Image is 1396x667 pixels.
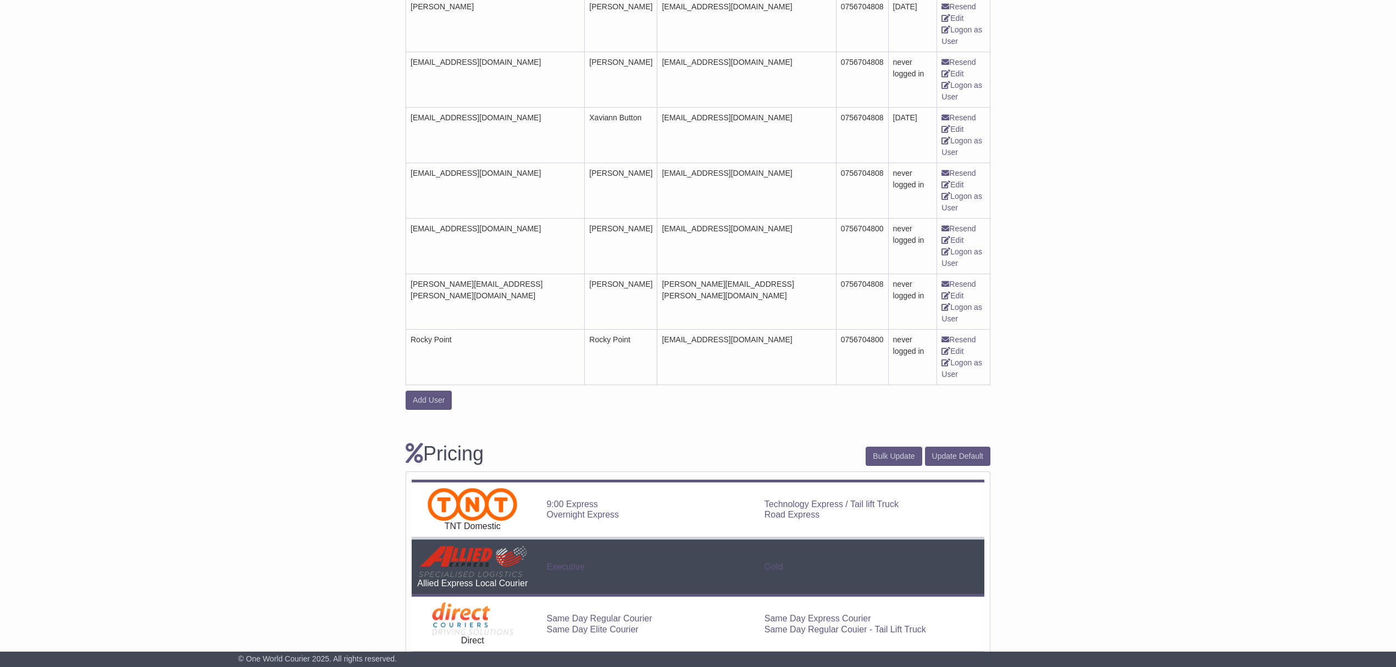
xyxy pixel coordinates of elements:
a: Edit [941,291,963,300]
div: Direct [417,635,528,646]
a: Logon as User [941,247,982,268]
td: [EMAIL_ADDRESS][DOMAIN_NAME] [657,107,836,163]
a: Road Express [765,510,820,519]
a: Same Day Regular Couier - Tail Lift Truck [765,625,926,634]
td: [PERSON_NAME][EMAIL_ADDRESS][PERSON_NAME][DOMAIN_NAME] [657,274,836,329]
td: [EMAIL_ADDRESS][DOMAIN_NAME] [406,107,585,163]
a: Resend [941,224,976,233]
button: Update Default [925,447,990,466]
td: 0756704808 [836,52,888,107]
a: Same Day Regular Courier [546,614,652,623]
td: 0756704808 [836,107,888,163]
a: Edit [941,125,963,134]
td: [EMAIL_ADDRESS][DOMAIN_NAME] [657,329,836,385]
div: Allied Express Local Courier [417,578,528,588]
td: [PERSON_NAME] [585,52,657,107]
a: Same Day Express Courier [765,614,871,623]
td: [EMAIL_ADDRESS][DOMAIN_NAME] [406,163,585,218]
td: 0756704800 [836,218,888,274]
a: Logon as User [941,192,982,212]
button: Add User [406,391,452,410]
td: never logged in [888,52,937,107]
td: [EMAIL_ADDRESS][DOMAIN_NAME] [657,163,836,218]
td: Rocky Point [585,329,657,385]
a: Edit [941,236,963,244]
td: [PERSON_NAME] [585,218,657,274]
td: [PERSON_NAME] [585,163,657,218]
a: Edit [941,347,963,355]
a: Logon as User [941,358,982,379]
span: © One World Courier 2025. All rights reserved. [238,654,397,663]
td: [EMAIL_ADDRESS][DOMAIN_NAME] [657,52,836,107]
td: [PERSON_NAME][EMAIL_ADDRESS][PERSON_NAME][DOMAIN_NAME] [406,274,585,329]
h3: Pricing [406,443,866,465]
a: Resend [941,2,976,11]
button: Bulk Update [866,447,922,466]
td: [PERSON_NAME] [585,274,657,329]
a: Resend [941,113,976,122]
td: [EMAIL_ADDRESS][DOMAIN_NAME] [406,218,585,274]
a: Edit [941,69,963,78]
a: Executive [546,562,584,571]
a: Overnight Express [546,510,619,519]
td: Xaviann Button [585,107,657,163]
img: TNT Domestic [428,488,517,521]
img: Direct [432,602,513,635]
a: Same Day Elite Courier [546,625,638,634]
td: never logged in [888,329,937,385]
a: 9:00 Express [546,499,597,509]
a: Resend [941,335,976,344]
td: [EMAIL_ADDRESS][DOMAIN_NAME] [657,218,836,274]
a: Logon as User [941,303,982,323]
a: Resend [941,58,976,66]
td: [DATE] [888,107,937,163]
td: 0756704800 [836,329,888,385]
td: Rocky Point [406,329,585,385]
a: Resend [941,280,976,288]
td: never logged in [888,163,937,218]
a: Edit [941,14,963,23]
td: never logged in [888,274,937,329]
a: Edit [941,180,963,189]
td: [EMAIL_ADDRESS][DOMAIN_NAME] [406,52,585,107]
a: Logon as User [941,25,982,46]
td: never logged in [888,218,937,274]
div: TNT Domestic [417,521,528,531]
td: 0756704808 [836,274,888,329]
a: Logon as User [941,81,982,101]
a: Logon as User [941,136,982,157]
a: Gold [765,562,783,571]
a: Resend [941,169,976,177]
a: Technology Express / Tail lift Truck [765,499,899,509]
img: Allied Express Local Courier [418,545,528,578]
td: 0756704808 [836,163,888,218]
